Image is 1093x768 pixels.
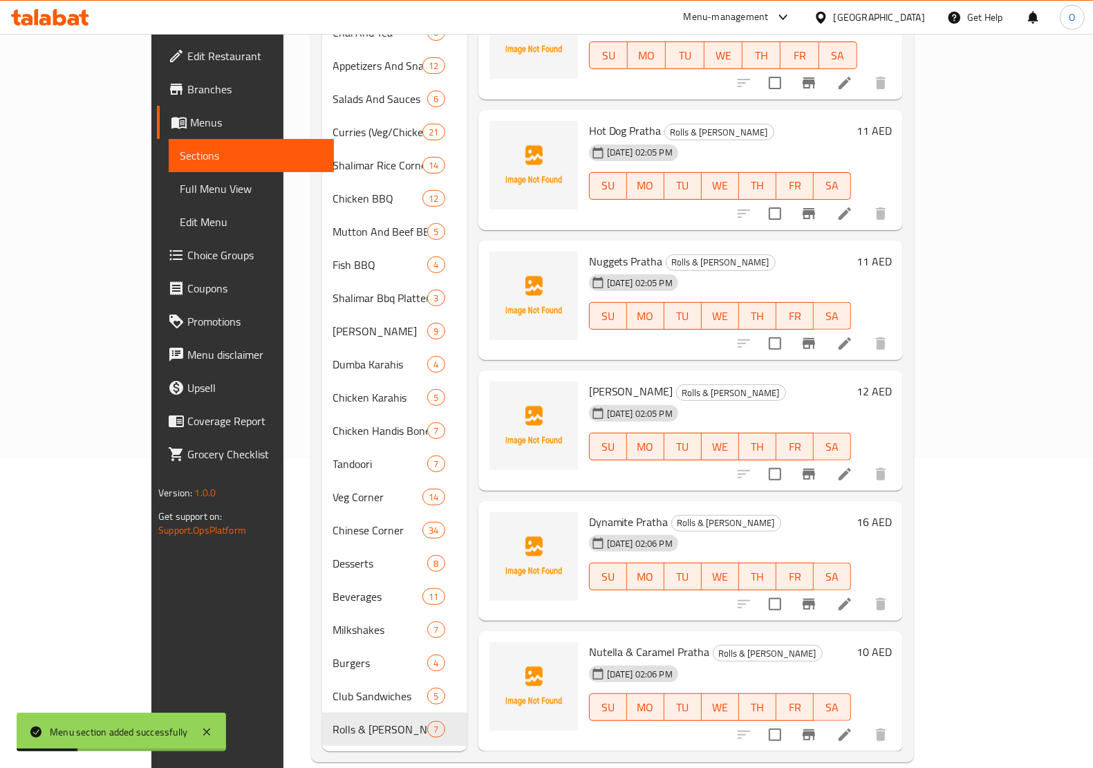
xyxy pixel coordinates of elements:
button: Branch-specific-item [792,718,825,751]
span: [PERSON_NAME] [333,323,428,339]
span: Chinese Corner [333,522,423,538]
div: items [427,721,445,738]
span: FR [782,567,808,587]
div: items [422,522,445,538]
span: Dumba Karahis [333,356,428,373]
button: FR [776,563,814,590]
span: O [1069,10,1075,25]
span: Promotions [187,313,323,330]
span: 4 [428,657,444,670]
a: Support.OpsPlatform [158,521,246,539]
button: Branch-specific-item [792,458,825,491]
span: WE [710,46,737,66]
img: Dynamite Pratha [489,512,578,601]
span: [DATE] 02:06 PM [601,537,678,550]
a: Grocery Checklist [157,438,334,471]
button: FR [776,433,814,460]
span: Beverages [333,588,423,605]
button: delete [864,197,897,230]
div: items [427,422,445,439]
span: MO [633,46,660,66]
span: FR [782,306,808,326]
button: Branch-specific-item [792,66,825,100]
span: Chicken BBQ [333,190,423,207]
div: items [427,256,445,273]
div: Burgers4 [322,646,467,680]
div: Dumba Karahis4 [322,348,467,381]
span: Chicken Karahis [333,389,428,406]
h6: 11 AED [857,121,892,140]
a: Edit Menu [169,205,334,238]
button: delete [864,458,897,491]
button: SU [589,433,627,460]
button: Branch-specific-item [792,327,825,360]
div: Rolls & Prathas [713,645,823,662]
div: [GEOGRAPHIC_DATA] [834,10,925,25]
span: Shalimar Bbq Platters [333,290,428,306]
div: items [422,124,445,140]
button: MO [627,172,664,200]
span: Chicken Handis Boneless [333,422,428,439]
span: SA [819,697,846,718]
a: Coupons [157,272,334,305]
span: MO [633,567,659,587]
span: Mutton And Beef BBQ [333,223,428,240]
span: TH [745,176,771,196]
div: Desserts [333,555,428,572]
span: Full Menu View [180,180,323,197]
span: Choice Groups [187,247,323,263]
a: Full Menu View [169,172,334,205]
a: Edit menu item [837,727,853,743]
div: Mutton And Beef BBQ5 [322,215,467,248]
a: Coverage Report [157,404,334,438]
div: Desserts8 [322,547,467,580]
div: Veg Corner [333,489,423,505]
button: WE [702,172,739,200]
a: Sections [169,139,334,172]
span: FR [782,176,808,196]
span: Rolls & [PERSON_NAME] [333,721,428,738]
div: Rolls & Prathas [664,124,774,140]
span: WE [707,697,734,718]
div: Beverages11 [322,580,467,613]
span: Menu disclaimer [187,346,323,363]
span: TH [745,697,771,718]
span: Menus [190,114,323,131]
span: [DATE] 02:05 PM [601,407,678,420]
span: SU [595,306,622,326]
div: items [422,57,445,74]
div: items [427,290,445,306]
span: Tandoori [333,456,428,472]
button: TH [739,302,776,330]
div: Chicken Karahis5 [322,381,467,414]
a: Edit menu item [837,205,853,222]
button: delete [864,718,897,751]
button: TH [742,41,781,69]
div: items [422,157,445,174]
div: Rolls & Prathas [333,721,428,738]
span: Edit Menu [180,214,323,230]
button: SU [589,693,627,721]
button: SA [814,302,851,330]
img: Nutella & Caramel Pratha [489,642,578,731]
button: TH [739,563,776,590]
div: items [427,655,445,671]
span: Hot Dog Pratha [589,120,662,141]
button: SA [814,693,851,721]
button: WE [702,302,739,330]
span: TU [670,176,696,196]
div: Chinese Corner34 [322,514,467,547]
span: SU [595,437,622,457]
span: MO [633,437,659,457]
span: 4 [428,358,444,371]
span: Select to update [760,720,790,749]
span: TH [745,437,771,457]
span: WE [707,176,734,196]
span: 21 [423,126,444,139]
span: 1.0.0 [194,484,216,502]
span: Rolls & [PERSON_NAME] [666,254,775,270]
span: Curries (Veg/Chicken/Mutton) [333,124,423,140]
